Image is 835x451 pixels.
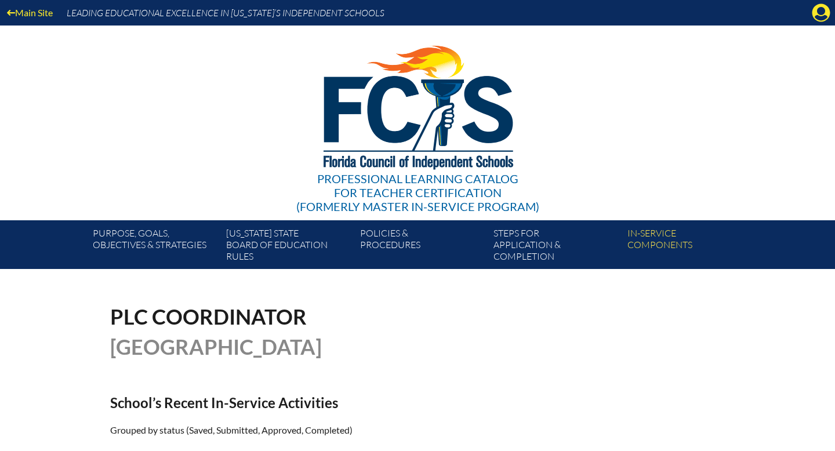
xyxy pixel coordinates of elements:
[292,23,544,216] a: Professional Learning Catalog for Teacher Certification(formerly Master In-service Program)
[88,225,222,269] a: Purpose, goals,objectives & strategies
[489,225,622,269] a: Steps forapplication & completion
[222,225,355,269] a: [US_STATE] StateBoard of Education rules
[296,172,539,213] div: Professional Learning Catalog (formerly Master In-service Program)
[812,3,830,22] svg: Manage account
[110,394,518,411] h2: School’s Recent In-Service Activities
[334,186,502,199] span: for Teacher Certification
[110,334,322,359] span: [GEOGRAPHIC_DATA]
[110,423,518,438] p: Grouped by status (Saved, Submitted, Approved, Completed)
[355,225,489,269] a: Policies &Procedures
[110,304,307,329] span: PLC Coordinator
[623,225,756,269] a: In-servicecomponents
[2,5,57,20] a: Main Site
[298,26,538,184] img: FCISlogo221.eps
